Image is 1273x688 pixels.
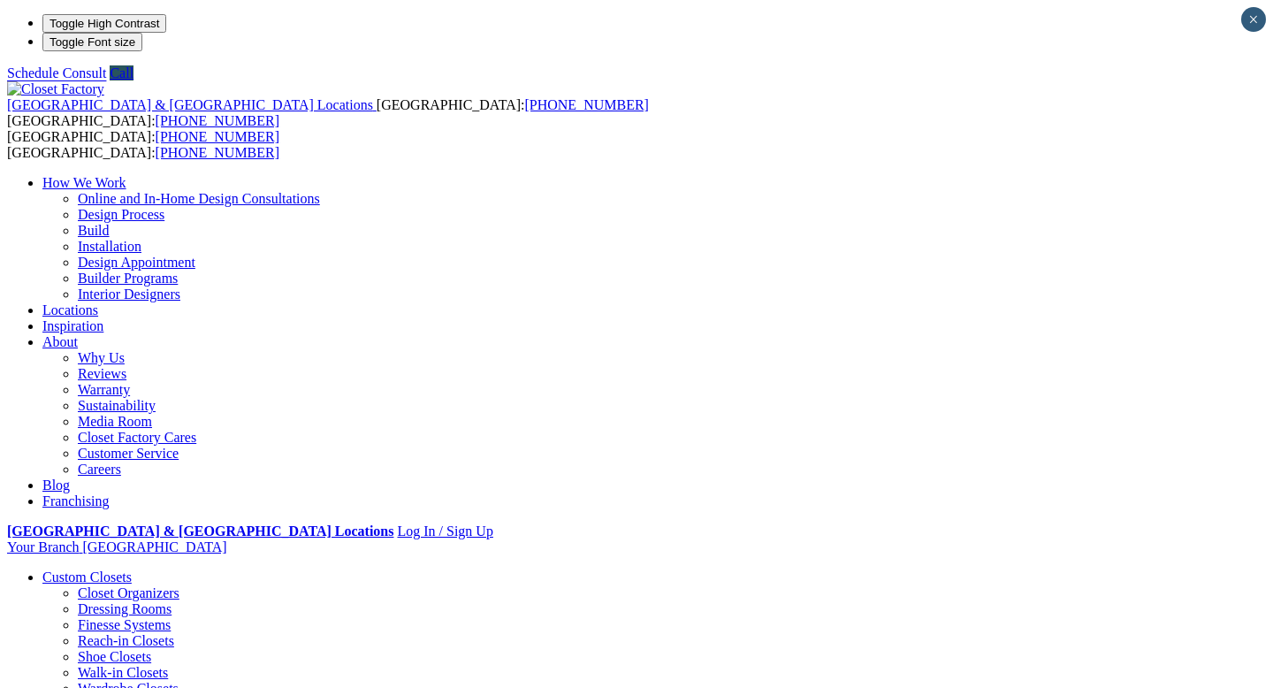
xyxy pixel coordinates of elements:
a: Blog [42,478,70,493]
a: Dressing Rooms [78,601,172,616]
a: Reach-in Closets [78,633,174,648]
a: Locations [42,302,98,317]
a: Interior Designers [78,287,180,302]
button: Toggle High Contrast [42,14,166,33]
a: Closet Organizers [78,585,179,600]
span: [GEOGRAPHIC_DATA]: [GEOGRAPHIC_DATA]: [7,97,649,128]
a: Warranty [78,382,130,397]
a: [PHONE_NUMBER] [524,97,648,112]
a: Sustainability [78,398,156,413]
a: About [42,334,78,349]
a: Online and In-Home Design Consultations [78,191,320,206]
button: Close [1241,7,1266,32]
span: [GEOGRAPHIC_DATA] & [GEOGRAPHIC_DATA] Locations [7,97,373,112]
span: Your Branch [7,539,79,554]
a: Shoe Closets [78,649,151,664]
a: How We Work [42,175,126,190]
button: Toggle Font size [42,33,142,51]
a: Build [78,223,110,238]
a: Design Process [78,207,164,222]
a: Reviews [78,366,126,381]
a: Builder Programs [78,271,178,286]
a: Custom Closets [42,570,132,585]
a: Franchising [42,493,110,508]
a: Schedule Consult [7,65,106,80]
a: [GEOGRAPHIC_DATA] & [GEOGRAPHIC_DATA] Locations [7,524,393,539]
img: Closet Factory [7,81,104,97]
span: [GEOGRAPHIC_DATA]: [GEOGRAPHIC_DATA]: [7,129,279,160]
a: Walk-in Closets [78,665,168,680]
a: [PHONE_NUMBER] [156,129,279,144]
a: Installation [78,239,141,254]
a: Media Room [78,414,152,429]
a: [GEOGRAPHIC_DATA] & [GEOGRAPHIC_DATA] Locations [7,97,377,112]
a: Customer Service [78,446,179,461]
a: Why Us [78,350,125,365]
span: [GEOGRAPHIC_DATA] [82,539,226,554]
a: [PHONE_NUMBER] [156,145,279,160]
a: Log In / Sign Up [397,524,492,539]
a: Your Branch [GEOGRAPHIC_DATA] [7,539,227,554]
a: Inspiration [42,318,103,333]
a: Careers [78,462,121,477]
a: Design Appointment [78,255,195,270]
a: Closet Factory Cares [78,430,196,445]
a: [PHONE_NUMBER] [156,113,279,128]
span: Toggle Font size [50,35,135,49]
span: Toggle High Contrast [50,17,159,30]
a: Finesse Systems [78,617,171,632]
a: Call [110,65,133,80]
